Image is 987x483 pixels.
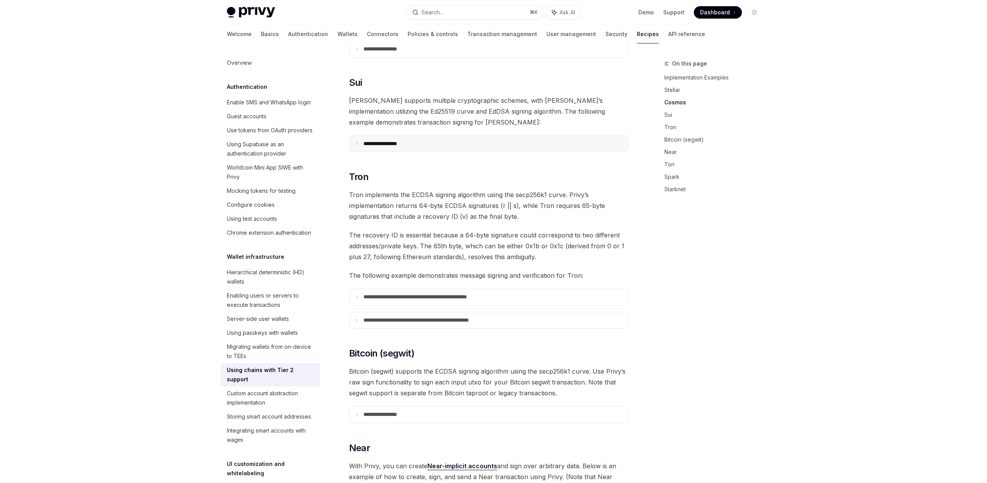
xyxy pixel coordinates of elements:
[227,82,267,92] h5: Authentication
[221,212,320,226] a: Using test accounts
[349,95,629,128] span: [PERSON_NAME] supports multiple cryptographic schemes, with [PERSON_NAME]’s implementation utiliz...
[221,56,320,70] a: Overview
[349,442,370,454] span: Near
[227,112,266,121] div: Guest accounts
[227,214,277,223] div: Using test accounts
[227,186,296,196] div: Mocking tokens for testing
[227,252,284,261] h5: Wallet infrastructure
[227,426,315,445] div: Integrating smart accounts with wagmi
[748,6,761,19] button: Toggle dark mode
[349,76,362,89] span: Sui
[227,365,315,384] div: Using chains with Tier 2 support
[664,146,767,158] a: Near
[408,25,458,43] a: Policies & controls
[221,312,320,326] a: Server-side user wallets
[546,25,596,43] a: User management
[221,386,320,410] a: Custom account abstraction implementation
[422,8,443,17] div: Search...
[664,84,767,96] a: Stellar
[407,5,543,19] button: Search...⌘K
[467,25,537,43] a: Transaction management
[227,98,311,107] div: Enable SMS and WhatsApp login
[227,459,320,478] h5: UI customization and whitelabeling
[664,158,767,171] a: Ton
[349,189,629,222] span: Tron implements the ECDSA signing algorithm using the secp256k1 curve. Privy’s implementation ret...
[663,9,685,16] a: Support
[221,424,320,447] a: Integrating smart accounts with wagmi
[664,183,767,196] a: Starknet
[227,163,315,182] div: Worldcoin Mini App SIWE with Privy
[638,9,654,16] a: Demo
[664,121,767,133] a: Tron
[227,328,298,338] div: Using passkeys with wallets
[700,9,730,16] span: Dashboard
[221,410,320,424] a: Storing smart account addresses
[227,412,311,421] div: Storing smart account addresses
[427,462,497,470] a: Near-implicit accounts
[221,95,320,109] a: Enable SMS and WhatsApp login
[227,291,315,310] div: Enabling users or servers to execute transactions
[227,228,311,237] div: Chrome extension authentication
[221,340,320,363] a: Migrating wallets from on-device to TEEs
[664,171,767,183] a: Spark
[694,6,742,19] a: Dashboard
[227,58,252,68] div: Overview
[664,96,767,109] a: Cosmos
[349,347,414,360] span: Bitcoin (segwit)
[221,198,320,212] a: Configure cookies
[288,25,328,43] a: Authentication
[221,226,320,240] a: Chrome extension authentication
[221,123,320,137] a: Use tokens from OAuth providers
[546,5,581,19] button: Ask AI
[349,171,369,183] span: Tron
[672,59,707,68] span: On this page
[664,71,767,84] a: Implementation Examples
[668,25,705,43] a: API reference
[227,126,313,135] div: Use tokens from OAuth providers
[227,7,275,18] img: light logo
[221,363,320,386] a: Using chains with Tier 2 support
[367,25,398,43] a: Connectors
[227,342,315,361] div: Migrating wallets from on-device to TEEs
[221,109,320,123] a: Guest accounts
[664,133,767,146] a: Bitcoin (segwit)
[560,9,575,16] span: Ask AI
[227,25,252,43] a: Welcome
[221,161,320,184] a: Worldcoin Mini App SIWE with Privy
[221,326,320,340] a: Using passkeys with wallets
[349,366,629,398] span: Bitcoin (segwit) supports the ECDSA signing algorithm using the secp256k1 curve. Use Privy’s raw ...
[227,389,315,407] div: Custom account abstraction implementation
[221,265,320,289] a: Hierarchical deterministic (HD) wallets
[349,230,629,262] span: The recovery ID is essential because a 64-byte signature could correspond to two different addres...
[227,200,275,209] div: Configure cookies
[349,270,629,281] span: The following example demonstrates message signing and verification for Tron:
[227,314,289,324] div: Server-side user wallets
[221,184,320,198] a: Mocking tokens for testing
[227,268,315,286] div: Hierarchical deterministic (HD) wallets
[227,140,315,158] div: Using Supabase as an authentication provider
[637,25,659,43] a: Recipes
[221,137,320,161] a: Using Supabase as an authentication provider
[337,25,358,43] a: Wallets
[530,9,538,16] span: ⌘ K
[221,289,320,312] a: Enabling users or servers to execute transactions
[605,25,627,43] a: Security
[664,109,767,121] a: Sui
[261,25,279,43] a: Basics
